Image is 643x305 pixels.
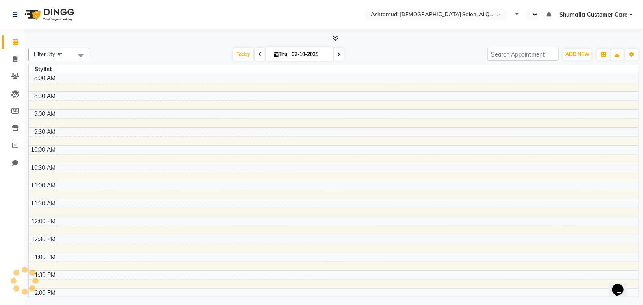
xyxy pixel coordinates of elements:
div: 9:30 AM [33,128,58,136]
div: 8:30 AM [33,92,58,100]
div: 8:00 AM [33,74,58,83]
div: 1:00 PM [33,253,58,261]
div: 2:00 PM [33,289,58,297]
div: 12:00 PM [30,217,58,226]
input: 2025-10-02 [289,48,330,61]
div: Stylist [29,65,58,74]
span: Shumaila Customer Care [559,11,628,19]
div: 9:00 AM [33,110,58,118]
div: 10:30 AM [30,163,58,172]
div: 10:00 AM [30,146,58,154]
span: Filter Stylist [34,51,62,57]
iframe: chat widget [609,272,635,297]
input: Search Appointment [487,48,559,61]
div: 12:30 PM [30,235,58,244]
img: logo [21,3,76,26]
div: 1:30 PM [33,271,58,279]
div: 11:00 AM [30,181,58,190]
span: Thu [272,51,289,57]
button: ADD NEW [563,49,591,60]
div: 11:30 AM [30,199,58,208]
span: Today [233,48,253,61]
span: ADD NEW [565,51,589,57]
